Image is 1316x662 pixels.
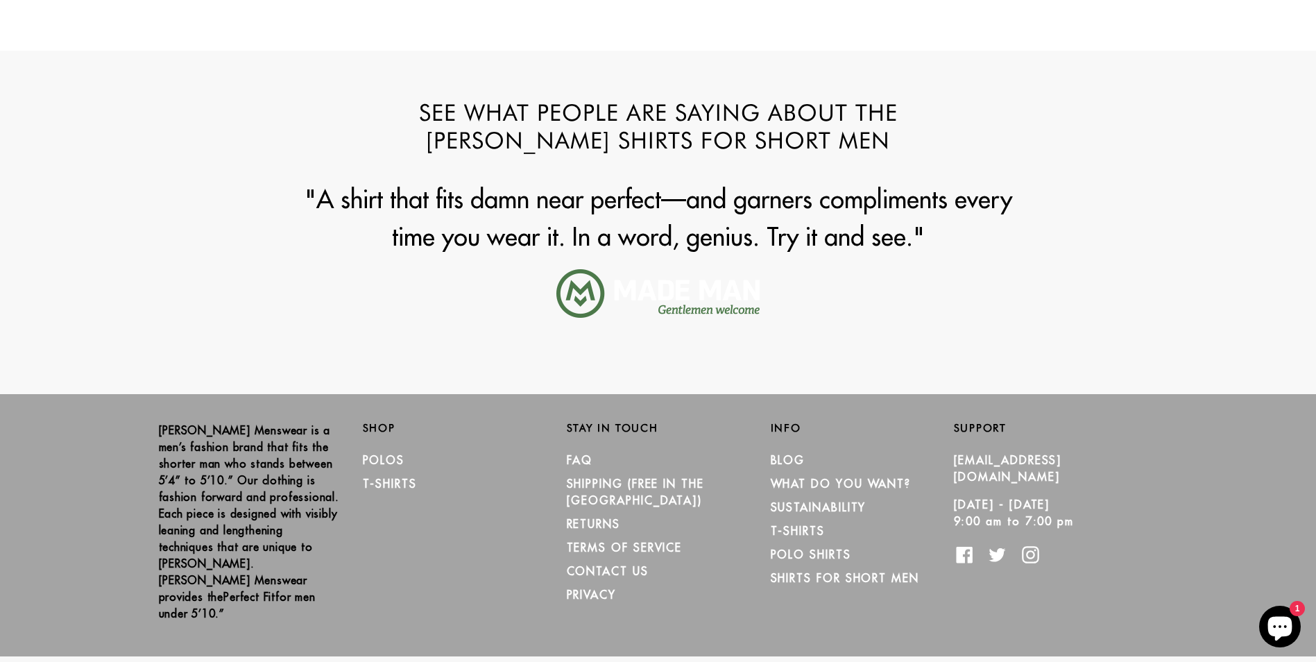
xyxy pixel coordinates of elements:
a: SHIPPING (Free in the [GEOGRAPHIC_DATA]) [567,477,704,507]
img: unnamed_1024x1024.png [556,269,760,318]
inbox-online-store-chat: Shopify online store chat [1255,606,1305,651]
a: Polos [363,453,405,467]
h2: See What People are Saying about the [PERSON_NAME] Shirts for Short Men [343,99,974,154]
h2: Shop [363,422,546,434]
a: T-Shirts [363,477,417,491]
a: Shirts for Short Men [771,571,919,585]
a: What Do You Want? [771,477,912,491]
strong: Perfect Fit [223,590,275,604]
a: Polo Shirts [771,548,851,561]
a: [EMAIL_ADDRESS][DOMAIN_NAME] [954,453,1062,484]
h2: Info [771,422,954,434]
h2: Support [954,422,1158,434]
p: [DATE] - [DATE] 9:00 am to 7:00 pm [954,496,1137,529]
a: FAQ [567,453,593,467]
p: "A shirt that fits damn near perfect—and garners compliments every time you wear it. In a word, g... [303,180,1014,255]
a: Sustainability [771,500,866,514]
a: RETURNS [567,517,620,531]
a: Blog [771,453,805,467]
p: [PERSON_NAME] Menswear is a men’s fashion brand that fits the shorter man who stands between 5’4”... [159,422,342,622]
a: TERMS OF SERVICE [567,541,683,554]
a: PRIVACY [567,588,616,602]
h2: Stay in Touch [567,422,750,434]
a: T-Shirts [771,524,825,538]
a: CONTACT US [567,564,649,578]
